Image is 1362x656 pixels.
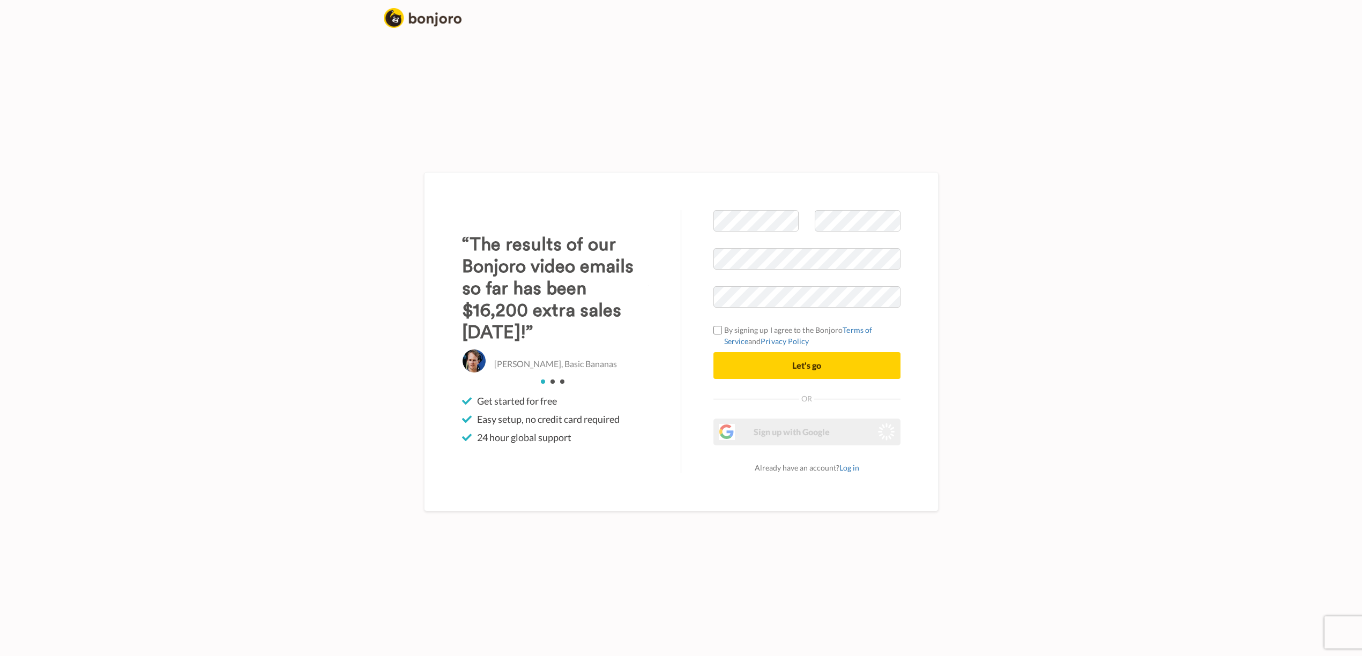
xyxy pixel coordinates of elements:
[839,463,859,472] a: Log in
[799,395,814,402] span: Or
[713,326,722,334] input: By signing up I agree to the BonjoroTerms of ServiceandPrivacy Policy
[384,8,462,28] img: logo_full.png
[462,349,486,373] img: Christo Hall, Basic Bananas
[713,419,900,445] button: Sign up with Google
[462,234,649,344] h3: “The results of our Bonjoro video emails so far has been $16,200 extra sales [DATE]!”
[724,325,873,346] a: Terms of Service
[713,352,900,379] button: Let's go
[477,394,557,407] span: Get started for free
[761,337,809,346] a: Privacy Policy
[792,360,821,370] span: Let's go
[754,427,830,437] span: Sign up with Google
[713,324,900,347] label: By signing up I agree to the Bonjoro and
[494,358,617,370] p: [PERSON_NAME], Basic Bananas
[477,431,571,444] span: 24 hour global support
[755,463,859,472] span: Already have an account?
[477,413,620,426] span: Easy setup, no credit card required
